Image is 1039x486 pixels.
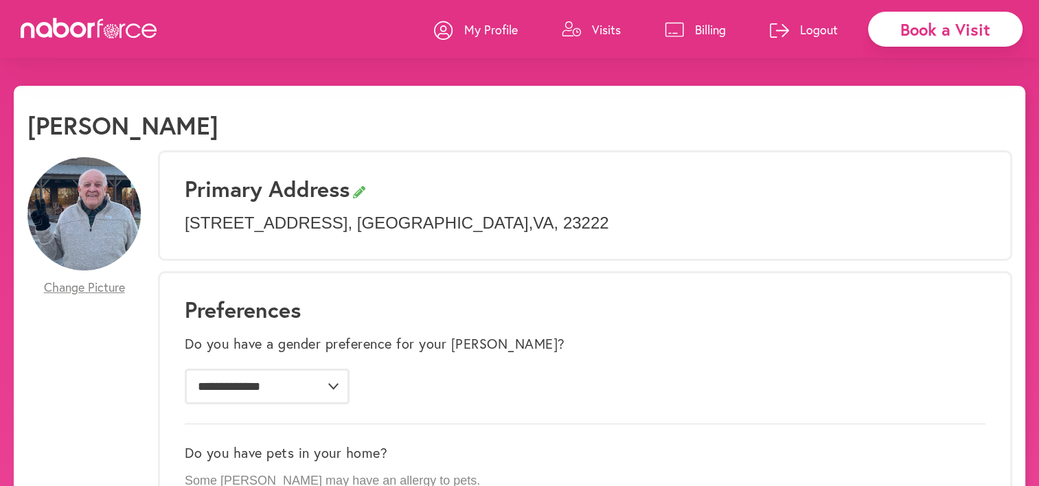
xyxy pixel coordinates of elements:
[27,157,141,270] img: YIoGQkRT3a5sljXQdtZA
[185,445,387,461] label: Do you have pets in your home?
[185,213,985,233] p: [STREET_ADDRESS] , [GEOGRAPHIC_DATA] , VA , 23222
[665,9,726,50] a: Billing
[695,21,726,38] p: Billing
[592,21,621,38] p: Visits
[434,9,518,50] a: My Profile
[464,21,518,38] p: My Profile
[27,111,218,140] h1: [PERSON_NAME]
[44,280,125,295] span: Change Picture
[185,297,985,323] h1: Preferences
[770,9,838,50] a: Logout
[562,9,621,50] a: Visits
[800,21,838,38] p: Logout
[868,12,1023,47] div: Book a Visit
[185,336,565,352] label: Do you have a gender preference for your [PERSON_NAME]?
[185,176,985,202] h3: Primary Address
